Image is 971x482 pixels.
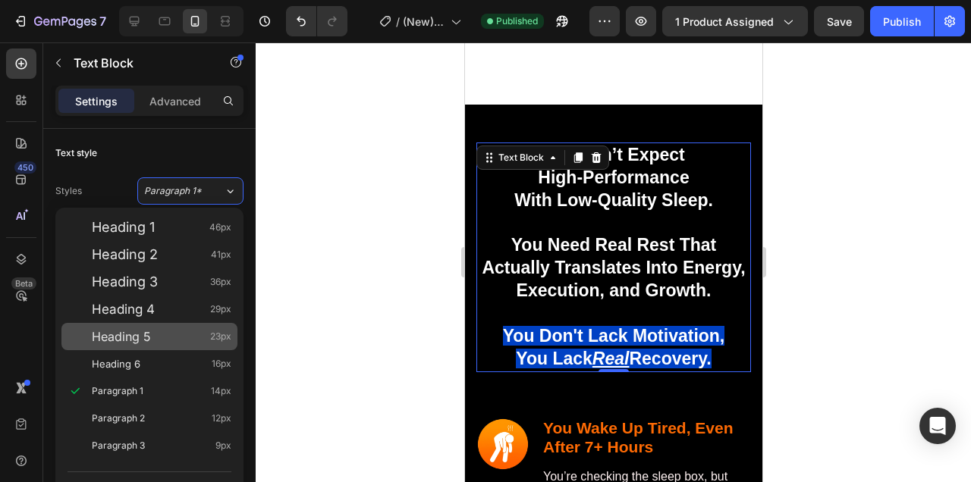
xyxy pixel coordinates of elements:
span: Paragraph 3 [92,438,145,453]
span: Heading 5 [92,329,151,344]
span: Published [496,14,538,28]
iframe: Design area [465,42,762,482]
span: Heading 1 [92,220,155,235]
button: 7 [6,6,113,36]
div: Open Intercom Messenger [919,408,956,444]
span: Save [827,15,852,28]
button: Save [814,6,864,36]
span: You’re checking the sleep box, but you’re not recovering. Your brain’s still fried. [78,427,282,480]
p: Advanced [149,93,201,109]
button: Publish [870,6,934,36]
span: 23px [210,329,231,344]
div: Publish [883,14,921,30]
span: 29px [210,302,231,317]
span: Paragraph 1* [144,184,202,198]
span: 16px [212,356,231,371]
span: 12px [212,411,231,426]
span: 9px [215,438,231,453]
div: Styles [55,184,82,198]
p: Settings [75,93,118,109]
span: Paragraph 2 [92,411,145,426]
span: 46px [209,220,231,235]
span: 41px [211,247,231,262]
button: 1 product assigned [662,6,808,36]
div: Undo/Redo [286,6,347,36]
span: Heading 6 [92,356,140,371]
span: Heading 2 [92,247,158,262]
span: / [396,14,400,30]
p: Text Block [74,54,203,72]
span: 14px [211,383,231,399]
button: Paragraph 1* [137,177,244,205]
span: Paragraph 1 [92,383,143,399]
span: 36px [210,274,231,290]
span: 1 product assigned [675,14,774,30]
div: Beta [11,277,36,290]
div: Text style [55,146,97,160]
span: Heading 3 [92,274,158,290]
span: Heading 4 [92,302,155,317]
p: 7 [99,12,106,30]
span: (New) DIGITAL PRODUCT SALES PAGE TEMPLATE | [PERSON_NAME] Planes [403,14,445,30]
div: 450 [14,161,36,174]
